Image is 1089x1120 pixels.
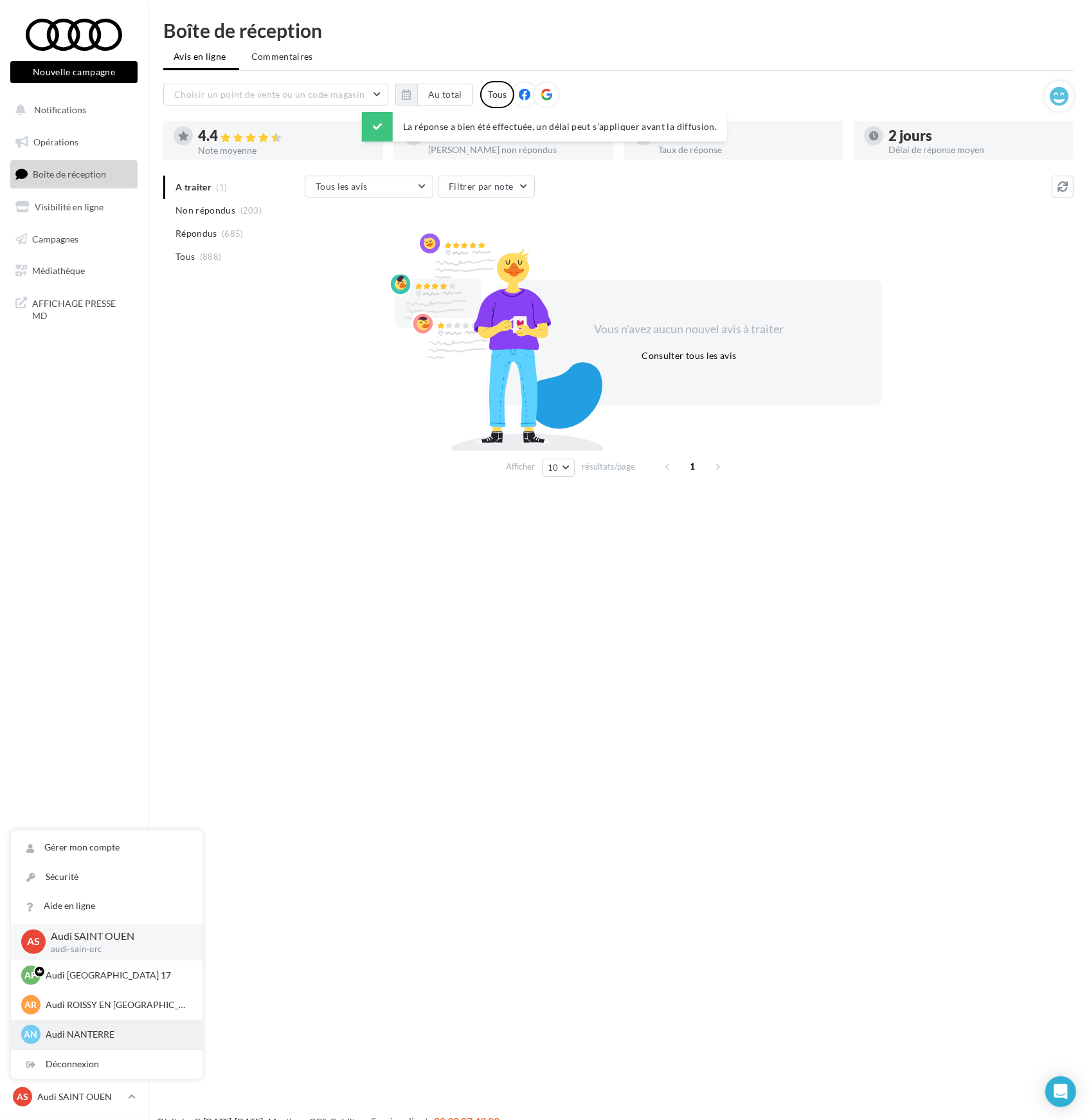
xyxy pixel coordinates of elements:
[17,1090,28,1103] span: AS
[198,146,373,155] div: Note moyenne
[51,929,182,944] p: Audi SAINT OUEN
[548,463,559,473] span: 10
[222,228,244,239] span: (685)
[25,998,37,1011] span: AR
[316,181,368,192] span: Tous les avis
[251,50,313,63] span: Commentaires
[32,265,85,276] span: Médiathèque
[46,1028,187,1041] p: Audi NANTERRE
[8,289,140,327] a: AFFICHAGE PRESSE MD
[658,129,833,143] div: 77 %
[174,89,364,100] span: Choisir un point de vente ou un code magasin
[395,84,473,106] button: Au total
[163,21,1074,40] div: Boîte de réception
[8,160,140,188] a: Boîte de réception
[11,892,203,921] a: Aide en ligne
[480,81,514,108] div: Tous
[200,252,222,262] span: (888)
[11,833,203,862] a: Gérer mon compte
[35,201,104,212] span: Visibilité en ligne
[175,227,217,240] span: Répondus
[27,935,40,950] span: AS
[32,295,132,322] span: AFFICHAGE PRESSE MD
[46,998,187,1011] p: Audi ROISSY EN [GEOGRAPHIC_DATA]
[24,1028,38,1041] span: AN
[683,456,703,477] span: 1
[1045,1076,1076,1107] div: Open Intercom Messenger
[8,194,140,221] a: Visibilité en ligne
[34,104,86,115] span: Notifications
[33,136,78,147] span: Opérations
[888,129,1063,143] div: 2 jours
[417,84,473,106] button: Au total
[198,129,373,143] div: 4.4
[636,348,741,363] button: Consulter tous les avis
[438,176,535,197] button: Filtrer par note
[11,863,203,892] a: Sécurité
[658,145,833,154] div: Taux de réponse
[51,944,182,955] p: audi-sain-urc
[506,461,535,473] span: Afficher
[11,1050,203,1079] div: Déconnexion
[305,176,433,197] button: Tous les avis
[582,461,635,473] span: résultats/page
[10,1085,138,1109] a: AS Audi SAINT OUEN
[8,96,135,124] button: Notifications
[163,84,388,106] button: Choisir un point de vente ou un code magasin
[32,233,78,244] span: Campagnes
[46,969,187,982] p: Audi [GEOGRAPHIC_DATA] 17
[175,250,195,263] span: Tous
[10,61,138,83] button: Nouvelle campagne
[33,169,106,179] span: Boîte de réception
[25,969,37,982] span: AP
[542,459,575,477] button: 10
[175,204,235,217] span: Non répondus
[8,257,140,284] a: Médiathèque
[888,145,1063,154] div: Délai de réponse moyen
[8,129,140,156] a: Opérations
[8,226,140,253] a: Campagnes
[579,321,800,338] div: Vous n'avez aucun nouvel avis à traiter
[362,112,727,142] div: La réponse a bien été effectuée, un délai peut s’appliquer avant la diffusion.
[240,205,262,216] span: (203)
[37,1090,123,1103] p: Audi SAINT OUEN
